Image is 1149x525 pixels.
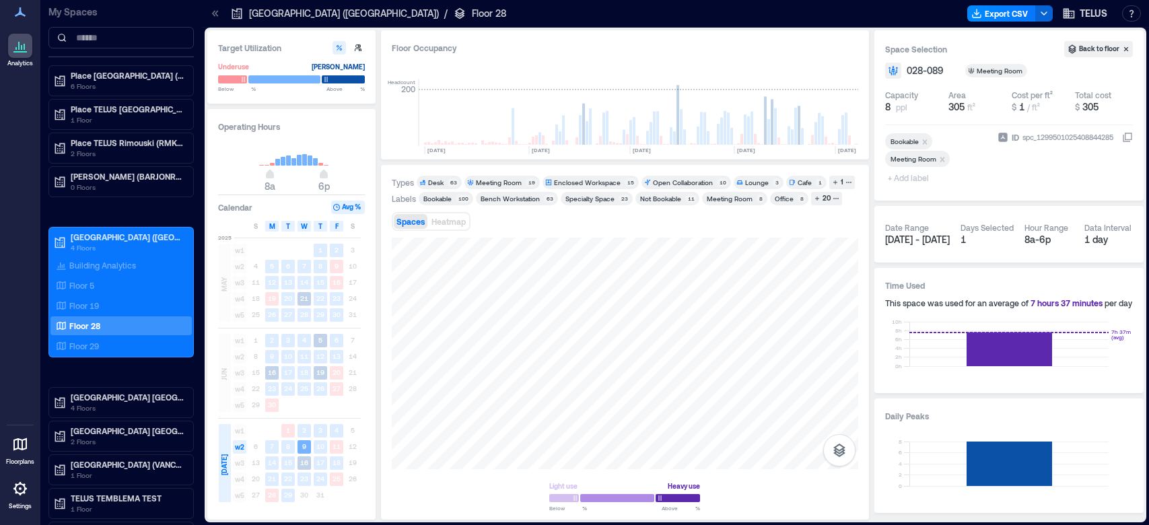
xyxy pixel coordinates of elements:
text: 29 [316,310,324,318]
span: 7 hours 37 minutes [1031,298,1103,308]
div: 23 [619,195,630,203]
span: 8 [885,100,891,114]
a: Analytics [3,30,37,71]
div: Remove Meeting Room [936,154,950,164]
span: S [351,221,355,232]
span: Above % [662,504,700,512]
div: 8 [757,195,765,203]
text: 10 [284,352,292,360]
span: M [269,221,275,232]
p: Floorplans [6,458,34,466]
p: TELUS TEMBLEMA TEST [71,493,184,503]
span: w3 [233,366,246,380]
text: 7 [270,442,274,450]
div: Light use [549,479,578,493]
div: Data Interval [1084,222,1131,233]
div: 63 [448,178,459,186]
tspan: 6 [899,449,902,456]
button: 8 ppl [885,100,943,114]
span: w5 [233,489,246,502]
h3: Calendar [218,201,252,214]
span: w1 [233,244,246,257]
text: 28 [300,310,308,318]
span: ppl [896,102,907,112]
p: 1 Floor [71,503,184,514]
p: Settings [9,502,32,510]
div: Office [775,194,794,203]
span: W [301,221,308,232]
p: Analytics [7,59,33,67]
p: Building Analytics [69,260,136,271]
text: 19 [316,368,324,376]
text: 14 [268,458,276,466]
p: Place TELUS Rimouski (RMKIPQQT) [71,137,184,148]
span: w1 [233,424,246,438]
p: 1 Floor [71,470,184,481]
span: Heatmap [431,217,466,226]
text: 25 [333,475,341,483]
span: TELUS [1080,7,1107,20]
p: Place [GEOGRAPHIC_DATA] (MTRLPQGL) [71,70,184,81]
div: Enclosed Workspace [554,178,621,187]
div: Meeting Room [977,66,1024,75]
span: $ [1012,102,1016,112]
button: Meeting Room [965,64,1043,77]
div: 63 [544,195,555,203]
text: 14 [300,278,308,286]
text: [DATE] [532,147,550,153]
span: MAY [219,277,230,291]
div: 1 day [1084,233,1134,246]
p: 2 Floors [71,436,184,447]
text: 4 [335,426,339,434]
div: Date Range [885,222,929,233]
div: Days Selected [961,222,1014,233]
text: 3 [318,426,322,434]
div: Hour Range [1024,222,1068,233]
text: 2 [335,246,339,254]
text: 30 [333,310,341,318]
text: 28 [268,491,276,499]
div: Labels [392,193,416,204]
div: Heavy use [668,479,700,493]
div: Floor Occupancy [392,41,858,55]
text: 24 [284,384,292,392]
text: 6 [286,262,290,270]
button: Back to floor [1064,41,1133,57]
text: 22 [284,475,292,483]
span: S [254,221,258,232]
text: 19 [268,294,276,302]
p: Floor 28 [69,320,100,331]
div: Meeting Room [476,178,522,187]
text: [DATE] [427,147,446,153]
p: My Spaces [48,5,194,19]
div: Not Bookable [640,194,681,203]
h3: Target Utilization [218,41,365,55]
tspan: 2h [895,353,902,360]
text: 21 [300,294,308,302]
h3: Daily Peaks [885,409,1133,423]
p: [GEOGRAPHIC_DATA] [GEOGRAPHIC_DATA] [71,425,184,436]
span: Above % [326,85,365,93]
text: [DATE] [737,147,755,153]
div: Remove Bookable [919,137,932,146]
p: Floor 28 [472,7,506,20]
span: 305 [948,101,965,112]
div: 10 [717,178,728,186]
p: Floor 19 [69,300,99,311]
span: w5 [233,308,246,322]
text: 16 [333,278,341,286]
div: 11 [685,195,697,203]
span: w4 [233,292,246,306]
span: 8a [265,180,275,192]
text: 8 [286,442,290,450]
text: 23 [268,384,276,392]
text: [DATE] [838,147,856,153]
div: 8a - 6p [1024,233,1074,246]
p: [GEOGRAPHIC_DATA] ([GEOGRAPHIC_DATA]) [249,7,439,20]
text: 24 [316,475,324,483]
span: T [286,221,290,232]
div: Total cost [1075,90,1111,100]
h3: Time Used [885,279,1133,292]
div: Cafe [798,178,812,187]
div: Capacity [885,90,918,100]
